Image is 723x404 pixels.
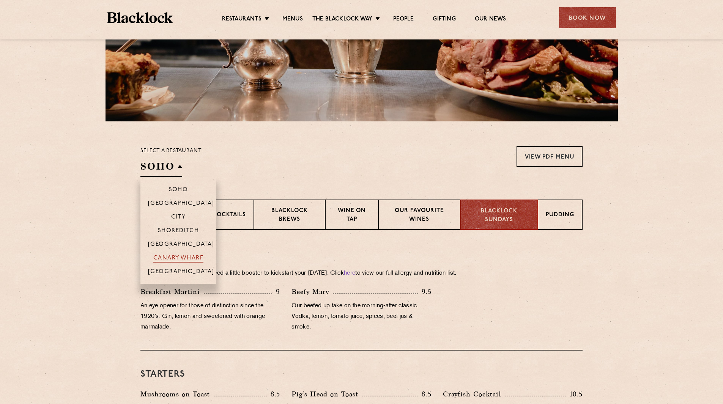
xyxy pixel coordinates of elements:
p: Crayfish Cocktail [443,389,505,399]
p: Canary Wharf [153,255,203,263]
p: Select a restaurant [140,146,202,156]
a: People [393,16,414,24]
p: 8.5 [418,389,432,399]
a: here [344,270,355,276]
a: View PDF Menu [517,146,583,167]
p: An eye opener for those of distinction since the 1920’s. Gin, lemon and sweetened with orange mar... [140,301,280,333]
p: [GEOGRAPHIC_DATA] [148,241,214,249]
p: Mushrooms on Toast [140,389,214,399]
img: BL_Textured_Logo-footer-cropped.svg [107,12,173,23]
a: Gifting [433,16,455,24]
p: Shoreditch [158,228,199,235]
p: Our favourite wines [386,207,452,225]
p: 9 [272,287,280,297]
p: Cocktails [212,211,246,220]
a: Our News [475,16,506,24]
p: Blacklock Sundays [468,207,530,224]
p: Blacklock Brews [262,207,317,225]
p: Wine on Tap [333,207,370,225]
p: [GEOGRAPHIC_DATA] [148,200,214,208]
p: Soho [169,187,188,194]
div: Book Now [559,7,616,28]
a: Menus [282,16,303,24]
p: Pig’s Head on Toast [291,389,362,399]
p: Beefy Mary [291,286,333,297]
p: Breakfast Martini [140,286,204,297]
p: Pudding [546,211,574,220]
p: 10.5 [566,389,583,399]
p: If you had a big [DATE] or need a little booster to kickstart your [DATE]. Click to view our full... [140,268,583,279]
a: The Blacklock Way [312,16,372,24]
h3: Starters [140,369,583,379]
p: [GEOGRAPHIC_DATA] [148,269,214,276]
h3: Eye openers [140,249,583,259]
p: 8.5 [267,389,280,399]
h2: SOHO [140,160,182,177]
p: Our beefed up take on the morning-after classic. Vodka, lemon, tomato juice, spices, beef jus & s... [291,301,431,333]
p: City [171,214,186,222]
p: 9.5 [418,287,432,297]
a: Restaurants [222,16,261,24]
